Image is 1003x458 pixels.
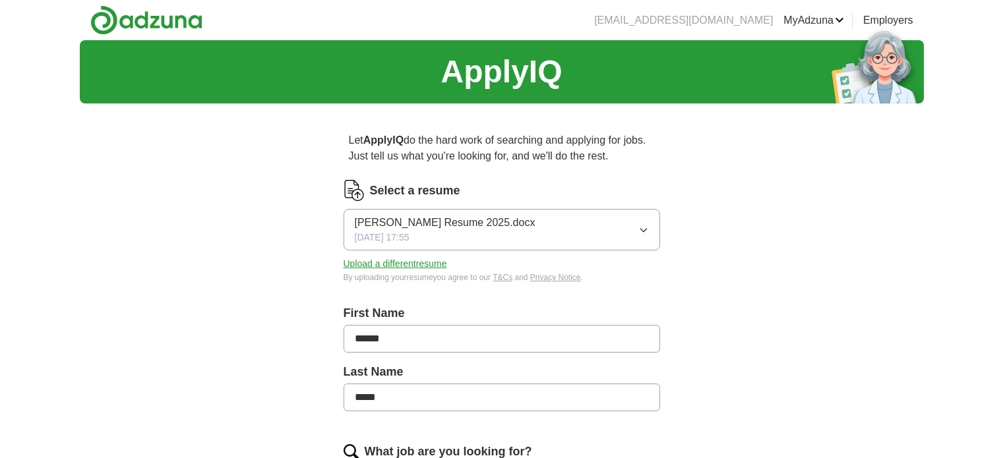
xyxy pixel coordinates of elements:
button: Upload a differentresume [344,257,447,271]
label: Select a resume [370,182,460,200]
a: T&Cs [493,273,512,282]
a: Privacy Notice [530,273,581,282]
label: Last Name [344,363,660,381]
p: Let do the hard work of searching and applying for jobs. Just tell us what you're looking for, an... [344,127,660,169]
button: [PERSON_NAME] Resume 2025.docx[DATE] 17:55 [344,209,660,250]
h1: ApplyIQ [441,48,562,96]
span: [PERSON_NAME] Resume 2025.docx [355,215,535,231]
a: MyAdzuna [783,13,844,28]
strong: ApplyIQ [363,134,404,146]
a: Employers [863,13,913,28]
span: [DATE] 17:55 [355,231,410,244]
li: [EMAIL_ADDRESS][DOMAIN_NAME] [594,13,773,28]
img: Adzuna logo [90,5,202,35]
div: By uploading your resume you agree to our and . [344,272,660,283]
img: CV Icon [344,180,365,201]
label: First Name [344,304,660,322]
